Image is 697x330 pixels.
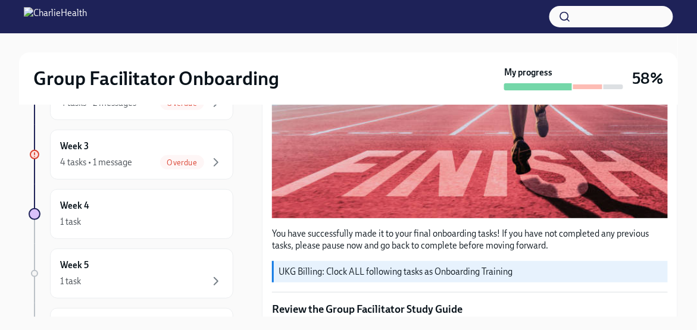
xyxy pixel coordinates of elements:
a: Week 34 tasks • 1 messageOverdue [29,130,233,180]
div: 1 task [60,216,81,228]
h3: 58% [633,68,664,89]
a: Week 51 task [29,249,233,298]
p: You have successfully made it to your final onboarding tasks! If you have not completed any previ... [272,228,668,252]
div: 1 task [60,275,81,287]
h2: Group Facilitator Onboarding [33,67,279,90]
h6: Week 3 [60,140,89,153]
strong: My progress [504,67,552,78]
h6: Week 4 [60,199,89,212]
img: CharlieHealth [24,7,87,26]
p: UKG Billing: Clock ALL following tasks as Onboarding Training [279,266,663,278]
div: 4 tasks • 1 message [60,156,132,168]
p: Review the Group Facilitator Study Guide [272,302,668,316]
a: Week 41 task [29,189,233,239]
h6: Week 5 [60,259,89,272]
span: Overdue [160,158,204,167]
